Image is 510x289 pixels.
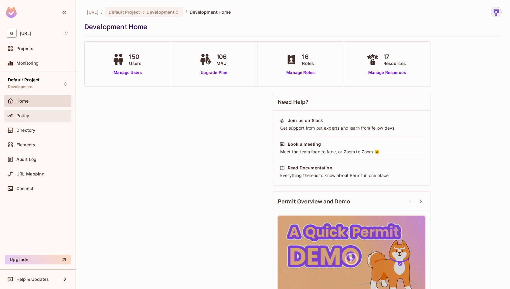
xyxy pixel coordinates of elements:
div: Get support from out experts and learn from fellow devs [280,125,423,131]
div: Read Documentation [288,165,332,171]
span: Roles [302,60,314,66]
img: sharmila@genworx.ai [491,7,501,17]
span: Resources [383,60,406,66]
span: the active workspace [87,9,99,15]
span: Development [147,9,175,15]
a: Manage Resources [365,70,409,76]
div: Meet the team face to face, or Zoom to Zoom 😉 [280,149,423,155]
span: Users [129,60,141,66]
li: / [101,9,103,15]
span: 17 [383,52,406,61]
span: Home [16,99,29,104]
span: Connect [16,186,33,191]
span: : [142,10,144,15]
div: Everything there is to know about Permit in one place [280,172,423,178]
span: 150 [129,52,141,61]
span: URL Mapping [16,172,45,176]
span: Directory [16,128,35,133]
span: 16 [302,52,314,61]
span: Policy [16,113,29,118]
a: Upgrade Plan [198,70,230,76]
span: Audit Log [16,157,36,162]
span: Elements [16,142,35,147]
li: / [185,9,187,15]
div: Book a meeting [288,141,321,147]
span: Development [8,84,32,89]
span: 106 [216,52,227,61]
span: Default Project [8,77,39,82]
a: Manage Users [111,70,144,76]
img: SReyMgAAAABJRU5ErkJggg== [6,7,17,18]
span: Need Help? [278,98,309,106]
span: Projects [16,46,33,51]
span: Development Home [190,9,231,15]
a: Manage Roles [284,70,317,76]
button: Upgrade [5,255,71,264]
div: Join us on Slack [288,117,323,124]
span: Help & Updates [16,277,49,282]
span: Workspace: genworx.ai [20,31,31,36]
span: Monitoring [16,61,39,66]
div: Development Home [84,22,498,31]
span: G [7,29,17,38]
span: Default Project [109,9,140,15]
span: Permit Overview and Demo [278,198,350,205]
span: MAU [216,60,227,66]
